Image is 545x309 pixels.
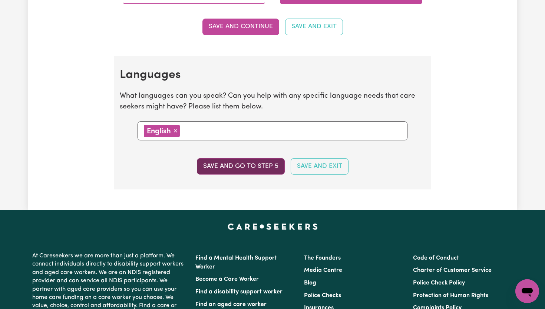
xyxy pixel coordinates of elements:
span: × [173,127,178,135]
a: Police Check Policy [413,280,465,286]
button: Save and go to step 5 [197,158,285,175]
a: Charter of Customer Service [413,267,492,273]
button: Save and Continue [202,19,279,35]
a: Careseekers home page [228,224,318,230]
a: Find an aged care worker [195,302,267,308]
button: Save and Exit [285,19,343,35]
a: Become a Care Worker [195,276,259,282]
a: Police Checks [304,293,341,299]
a: Media Centre [304,267,342,273]
p: What languages can you speak? Can you help with any specific language needs that care seekers mig... [120,91,425,113]
h2: Languages [120,68,425,82]
div: English [144,125,180,137]
a: Find a disability support worker [195,289,283,295]
iframe: Button to launch messaging window [515,279,539,303]
a: Protection of Human Rights [413,293,488,299]
a: Find a Mental Health Support Worker [195,255,277,270]
a: The Founders [304,255,341,261]
a: Code of Conduct [413,255,459,261]
button: Save and Exit [291,158,349,175]
a: Blog [304,280,316,286]
button: Remove [171,125,180,137]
